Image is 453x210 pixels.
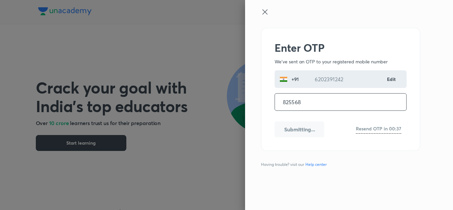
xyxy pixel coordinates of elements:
[304,162,328,168] a: Help center
[387,76,396,83] a: Edit
[288,76,301,83] p: +91
[275,121,324,137] button: Submitting...
[356,125,401,132] h6: Resend OTP in 00:37
[275,58,407,65] p: We've sent an OTP to your registered mobile number
[261,162,329,168] span: Having trouble? visit our
[275,94,406,110] input: One time password
[280,75,288,83] img: India
[275,41,407,54] h2: Enter OTP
